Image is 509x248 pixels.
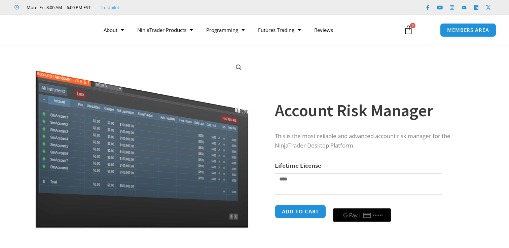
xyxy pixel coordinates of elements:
span: Mon - Fri: 8:00 AM – 6:00 PM EST [25,3,90,11]
a: Clear options [275,188,285,192]
img: Screenshot 2024-08-26 15462845454 [34,56,250,229]
button: Add to cart [275,205,326,218]
a: Futures Trading [251,22,307,38]
a: 0 [394,20,423,40]
a: View full-screen image gallery [233,61,245,74]
text: •••••• [373,213,383,218]
button: Buy with GPay [333,208,391,222]
span: MEMBERS AREA [447,28,489,33]
nav: Menu [97,22,397,38]
a: Reviews [307,22,340,38]
a: Trustpilot [100,3,119,11]
iframe: Secure payment input frame [332,204,392,204]
p: This is the most reliable and advanced account risk manager for the NinjaTrader Desktop Platform. [275,131,471,151]
a: MEMBERS AREA [440,23,496,37]
img: LogoAI | Affordable Indicators – NinjaTrader [14,18,86,42]
h1: Account Risk Manager [275,99,471,122]
a: Programming [199,22,251,38]
span: 0 [410,23,415,28]
a: About [97,22,131,38]
label: Lifetime License [275,162,321,169]
a: NinjaTrader Products [131,22,199,38]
